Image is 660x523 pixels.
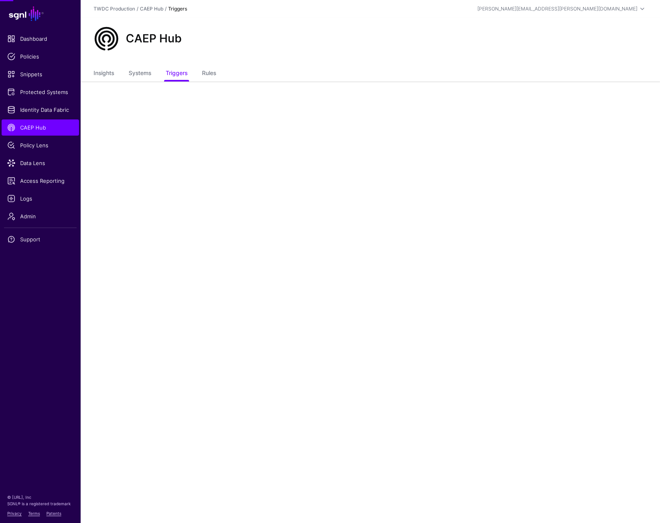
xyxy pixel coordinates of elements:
a: Snippets [2,66,79,82]
span: Admin [7,212,73,220]
span: Snippets [7,70,73,78]
span: Dashboard [7,35,73,43]
a: CAEP Hub [2,119,79,136]
a: Protected Systems [2,84,79,100]
a: Patents [46,511,61,516]
span: Policy Lens [7,141,73,149]
span: Logs [7,195,73,203]
span: CAEP Hub [7,123,73,132]
span: Data Lens [7,159,73,167]
a: Access Reporting [2,173,79,189]
span: Support [7,235,73,243]
a: SGNL [5,5,76,23]
a: Privacy [7,511,22,516]
a: Data Lens [2,155,79,171]
a: Identity Data Fabric [2,102,79,118]
a: Policy Lens [2,137,79,153]
a: Dashboard [2,31,79,47]
a: Admin [2,208,79,224]
span: Access Reporting [7,177,73,185]
span: Policies [7,52,73,61]
span: Identity Data Fabric [7,106,73,114]
span: Protected Systems [7,88,73,96]
p: © [URL], Inc [7,494,73,500]
a: Terms [28,511,40,516]
a: Logs [2,190,79,207]
a: Policies [2,48,79,65]
p: SGNL® is a registered trademark [7,500,73,507]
